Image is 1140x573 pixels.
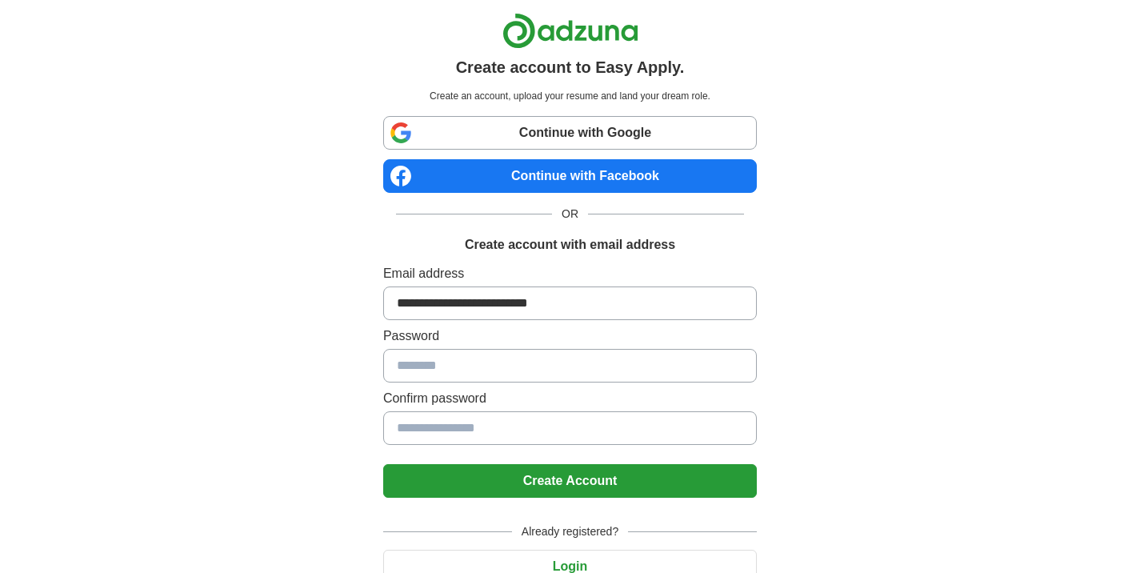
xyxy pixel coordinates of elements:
p: Create an account, upload your resume and land your dream role. [386,89,754,103]
label: Password [383,327,757,346]
a: Continue with Facebook [383,159,757,193]
img: Adzuna logo [502,13,638,49]
label: Email address [383,264,757,283]
span: Already registered? [512,523,628,540]
button: Create Account [383,464,757,498]
h1: Create account with email address [465,235,675,254]
label: Confirm password [383,389,757,408]
a: Continue with Google [383,116,757,150]
span: OR [552,206,588,222]
a: Login [383,559,757,573]
h1: Create account to Easy Apply. [456,55,685,79]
